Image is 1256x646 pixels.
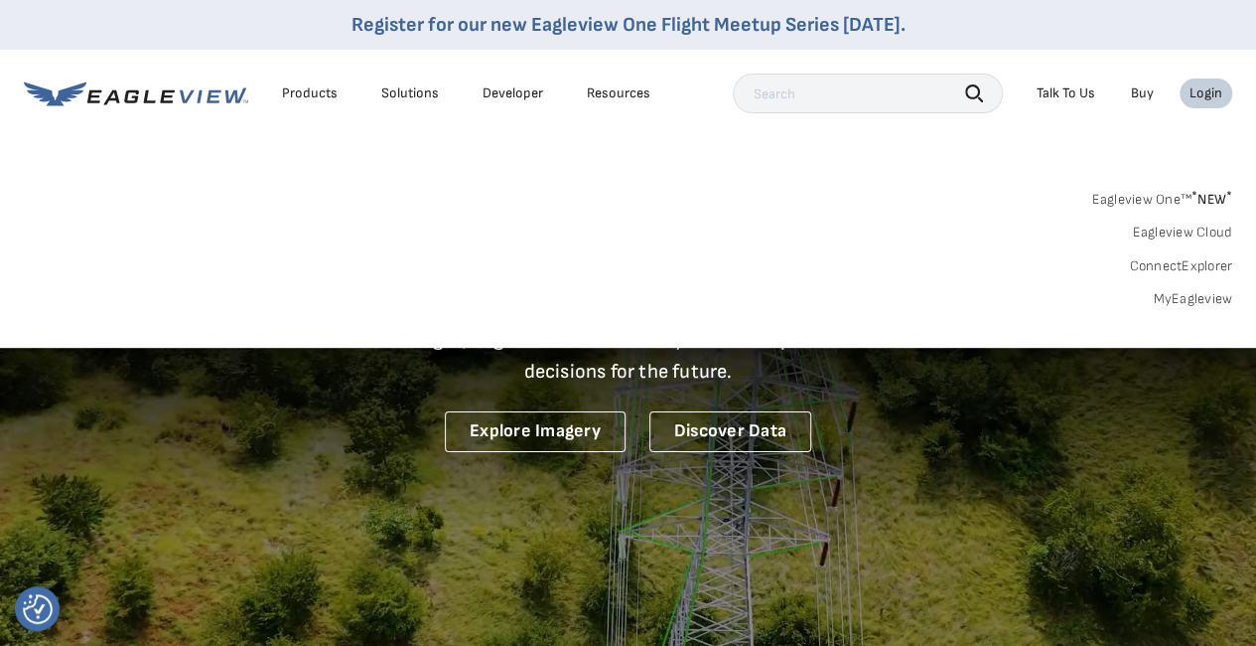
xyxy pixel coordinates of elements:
input: Search [733,74,1003,113]
div: Products [282,84,338,102]
img: Revisit consent button [23,594,53,624]
a: MyEagleview [1153,290,1232,308]
a: Developer [483,84,543,102]
span: NEW [1191,191,1232,208]
div: Resources [587,84,650,102]
a: Register for our new Eagleview One Flight Meetup Series [DATE]. [351,13,906,37]
a: Discover Data [649,411,811,452]
a: Explore Imagery [445,411,626,452]
a: Eagleview Cloud [1132,224,1232,242]
button: Consent Preferences [23,594,53,624]
a: Buy [1131,84,1154,102]
div: Talk To Us [1037,84,1095,102]
div: Login [1189,84,1222,102]
a: ConnectExplorer [1129,257,1232,275]
div: Solutions [381,84,439,102]
a: Eagleview One™*NEW* [1091,185,1232,208]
